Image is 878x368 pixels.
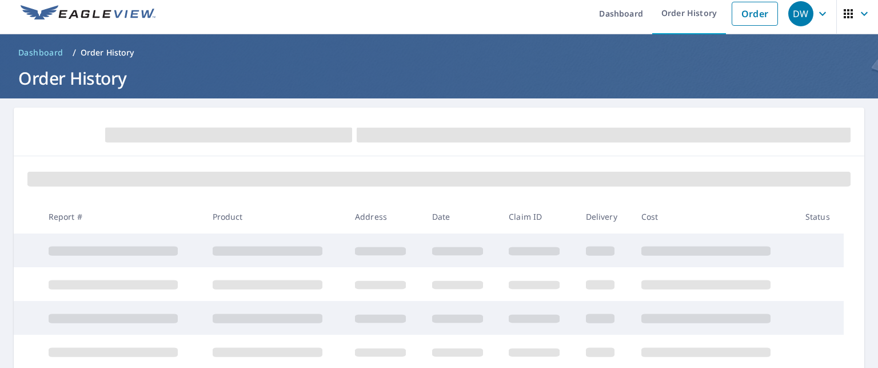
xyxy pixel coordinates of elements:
th: Product [203,200,346,234]
th: Address [346,200,423,234]
span: Dashboard [18,47,63,58]
h1: Order History [14,66,864,90]
div: DW [788,1,813,26]
nav: breadcrumb [14,43,864,62]
a: Order [732,2,778,26]
th: Claim ID [500,200,577,234]
li: / [73,46,76,60]
th: Date [423,200,500,234]
a: Dashboard [14,43,68,62]
th: Report # [39,200,203,234]
th: Cost [632,200,796,234]
img: EV Logo [21,5,155,22]
th: Delivery [577,200,632,234]
th: Status [796,200,844,234]
p: Order History [81,47,134,58]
